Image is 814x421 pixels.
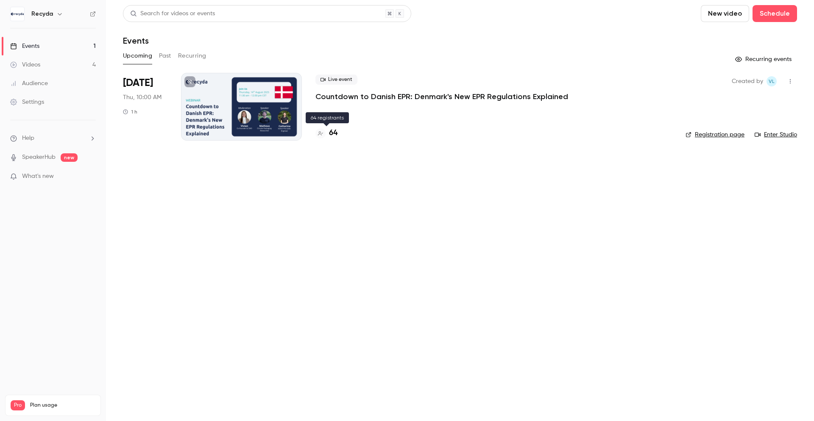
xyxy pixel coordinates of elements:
[123,49,152,63] button: Upcoming
[30,402,95,409] span: Plan usage
[10,42,39,50] div: Events
[22,134,34,143] span: Help
[86,173,96,180] iframe: Noticeable Trigger
[61,153,78,162] span: new
[123,36,149,46] h1: Events
[753,5,797,22] button: Schedule
[755,130,797,139] a: Enter Studio
[178,49,206,63] button: Recurring
[769,76,775,86] span: VL
[701,5,749,22] button: New video
[315,75,357,85] span: Live event
[123,93,162,102] span: Thu, 10:00 AM
[130,9,215,18] div: Search for videos or events
[22,172,54,181] span: What's new
[315,127,337,139] a: 64
[315,91,568,102] a: Countdown to Danish EPR: Denmark's New EPR Regulations Explained
[11,400,25,410] span: Pro
[123,73,167,141] div: Aug 14 Thu, 11:00 AM (Europe/Berlin)
[10,98,44,106] div: Settings
[159,49,171,63] button: Past
[31,10,53,18] h6: Recyda
[123,76,153,90] span: [DATE]
[10,79,48,88] div: Audience
[11,7,24,21] img: Recyda
[10,134,96,143] li: help-dropdown-opener
[686,130,744,139] a: Registration page
[123,108,137,115] div: 1 h
[767,76,777,86] span: Vivian Loftin
[329,127,337,139] h4: 64
[10,61,40,69] div: Videos
[22,153,56,162] a: SpeakerHub
[732,76,763,86] span: Created by
[731,53,797,66] button: Recurring events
